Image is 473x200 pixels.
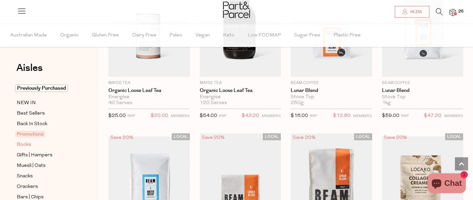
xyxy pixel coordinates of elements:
[108,133,135,142] div: Save 20%
[219,114,226,118] small: RRP
[291,113,308,118] span: $16.00
[17,172,77,180] a: Snacks
[108,80,190,86] p: Mayde Tea
[263,133,281,140] span: LOCAL
[17,110,45,118] span: Best Sellers
[172,133,190,140] span: LOCAL
[17,162,77,170] a: Muesli | Oats
[382,133,409,142] div: Save 20%
[291,100,304,106] span: 250g
[108,94,190,100] div: Energise
[223,2,250,18] img: Part&Parcel
[223,24,235,47] span: Keto
[60,24,79,47] span: Organic
[382,88,463,94] a: Lunar Blend
[132,24,156,47] span: Dairy Free
[409,9,422,15] span: Hi Zia
[457,9,465,14] span: 26
[449,9,456,16] a: 26
[108,113,126,118] span: $25.00
[333,24,361,47] span: Plastic Free
[444,114,463,118] small: MEMBERS
[382,113,399,118] span: $59.00
[291,94,372,100] div: Stove Top
[200,94,281,100] div: Energise
[169,24,182,47] span: Paleo
[200,80,281,86] p: Mayde Tea
[15,84,68,92] span: Previously Purchased
[17,151,53,159] span: Gifts | Hampers
[127,114,135,118] small: RRP
[200,113,217,118] span: $54.00
[354,133,372,140] span: LOCAL
[108,88,190,94] a: Organic Loose Leaf Tea
[401,114,409,118] small: RRP
[17,99,36,107] span: NEW IN
[16,63,43,79] a: Aisles
[17,120,47,128] span: Back In Stock
[200,88,281,94] a: Organic Loose Leaf Tea
[262,114,281,118] small: MEMBERS
[395,6,429,18] a: Hi Zia
[17,120,77,128] a: Back In Stock
[291,88,372,94] a: Lunar Blend
[171,114,190,118] small: MEMBERS
[310,114,317,118] small: RRP
[17,141,77,149] a: Books
[17,99,77,107] a: NEW IN
[17,141,31,149] span: Books
[248,24,281,47] span: Low FODMAP
[353,114,372,118] small: MEMBERS
[17,183,38,191] span: Crackers
[382,80,463,86] p: Beam Coffee
[242,112,259,120] span: $43.20
[291,80,372,86] p: Beam Coffee
[382,100,391,106] span: 1kg
[17,130,77,138] a: Promotions
[382,94,463,100] div: Stove Top
[16,61,43,75] span: Aisles
[17,172,33,180] span: Snacks
[17,109,77,118] a: Best Sellers
[151,112,168,120] span: $20.00
[17,84,77,92] a: Previously Purchased
[200,133,227,142] div: Save 20%
[294,24,320,47] span: Sugar Free
[333,112,350,120] span: $12.80
[10,24,47,47] span: Australian Made
[426,173,468,195] inbox-online-store-chat: Shopify online store chat
[92,24,119,47] span: Gluten Free
[17,183,77,191] a: Crackers
[200,100,227,106] span: 120 Serves
[15,131,45,138] span: Promotions
[195,24,210,47] span: Vegan
[108,100,132,106] span: 40 Serves
[445,133,463,140] span: LOCAL
[17,162,46,170] span: Muesli | Oats
[291,133,318,142] div: Save 20%
[424,112,441,120] span: $47.20
[17,151,77,159] a: Gifts | Hampers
